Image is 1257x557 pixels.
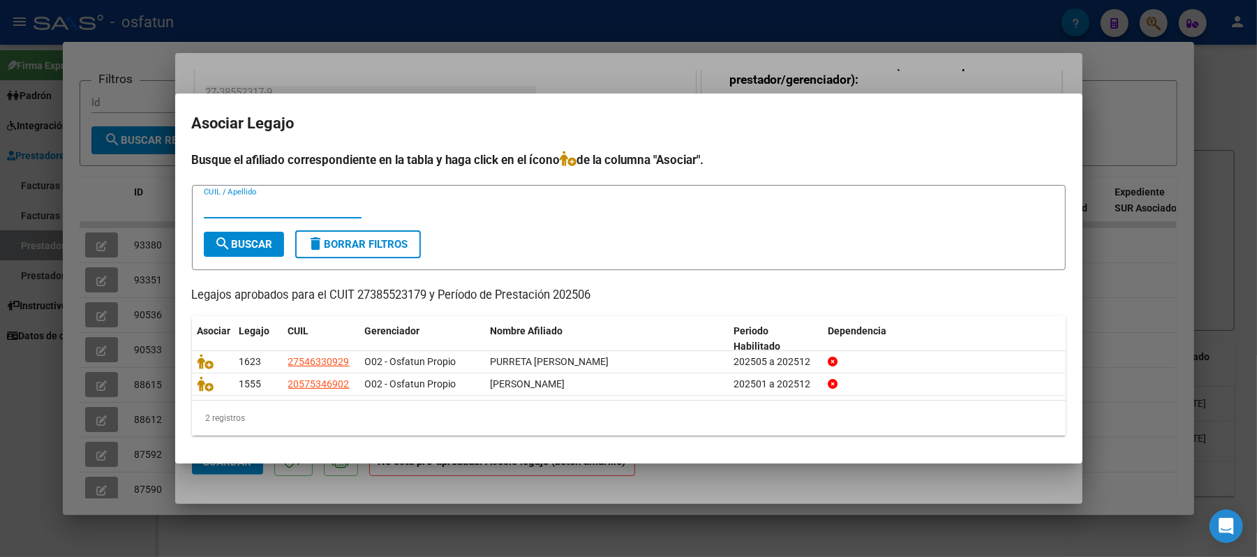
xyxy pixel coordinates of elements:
datatable-header-cell: Legajo [234,316,283,362]
h4: Busque el afiliado correspondiente en la tabla y haga click en el ícono de la columna "Asociar". [192,151,1066,169]
span: Asociar [198,325,231,336]
span: TORRES BARROSO JUAN DOMINGO [491,378,565,389]
span: PURRETA ISABELLA CATALINA [491,356,609,367]
span: 27546330929 [288,356,350,367]
p: Legajos aprobados para el CUIT 27385523179 y Período de Prestación 202506 [192,287,1066,304]
datatable-header-cell: Dependencia [822,316,1066,362]
span: 20575346902 [288,378,350,389]
span: Gerenciador [365,325,420,336]
div: 202501 a 202512 [734,376,817,392]
datatable-header-cell: Nombre Afiliado [485,316,729,362]
mat-icon: search [215,235,232,252]
div: 202505 a 202512 [734,354,817,370]
h2: Asociar Legajo [192,110,1066,137]
datatable-header-cell: CUIL [283,316,359,362]
span: Legajo [239,325,270,336]
span: Nombre Afiliado [491,325,563,336]
datatable-header-cell: Periodo Habilitado [728,316,822,362]
span: 1623 [239,356,262,367]
span: 1555 [239,378,262,389]
button: Buscar [204,232,284,257]
div: 2 registros [192,401,1066,436]
span: Borrar Filtros [308,238,408,251]
mat-icon: delete [308,235,325,252]
datatable-header-cell: Gerenciador [359,316,485,362]
span: Dependencia [828,325,886,336]
button: Borrar Filtros [295,230,421,258]
span: O02 - Osfatun Propio [365,356,456,367]
div: Open Intercom Messenger [1210,510,1243,543]
span: CUIL [288,325,309,336]
span: O02 - Osfatun Propio [365,378,456,389]
span: Periodo Habilitado [734,325,780,352]
datatable-header-cell: Asociar [192,316,234,362]
span: Buscar [215,238,273,251]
